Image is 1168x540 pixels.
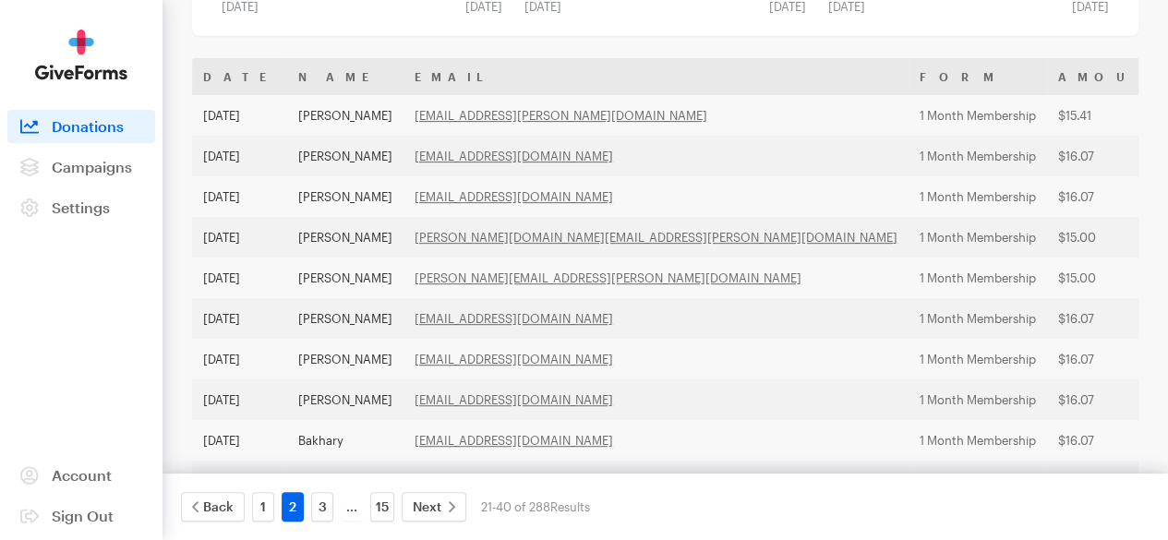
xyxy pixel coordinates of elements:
[415,352,613,366] a: [EMAIL_ADDRESS][DOMAIN_NAME]
[192,136,287,176] td: [DATE]
[415,230,897,245] a: [PERSON_NAME][DOMAIN_NAME][EMAIL_ADDRESS][PERSON_NAME][DOMAIN_NAME]
[192,461,287,501] td: [DATE]
[287,379,403,420] td: [PERSON_NAME]
[192,176,287,217] td: [DATE]
[909,95,1047,136] td: 1 Month Membership
[550,499,590,514] span: Results
[287,95,403,136] td: [PERSON_NAME]
[415,149,613,163] a: [EMAIL_ADDRESS][DOMAIN_NAME]
[909,461,1047,501] td: 1 Month Membership
[909,298,1047,339] td: 1 Month Membership
[287,217,403,258] td: [PERSON_NAME]
[370,492,394,522] a: 15
[287,420,403,461] td: Bakhary ​
[52,117,124,135] span: Donations
[52,466,112,484] span: Account
[192,217,287,258] td: [DATE]
[203,496,234,518] span: Back
[287,136,403,176] td: [PERSON_NAME]
[192,95,287,136] td: [DATE]
[909,339,1047,379] td: 1 Month Membership
[7,191,155,224] a: Settings
[7,499,155,533] a: Sign Out
[481,492,590,522] div: 21-40 of 288
[52,198,110,216] span: Settings
[192,298,287,339] td: [DATE]
[311,492,333,522] a: 3
[287,258,403,298] td: [PERSON_NAME]
[192,58,287,95] th: Date
[287,176,403,217] td: [PERSON_NAME]
[415,392,613,407] a: [EMAIL_ADDRESS][DOMAIN_NAME]
[402,492,466,522] a: Next
[403,58,909,95] th: Email
[415,189,613,204] a: [EMAIL_ADDRESS][DOMAIN_NAME]
[7,150,155,184] a: Campaigns
[909,217,1047,258] td: 1 Month Membership
[181,492,245,522] a: Back
[287,298,403,339] td: [PERSON_NAME]
[415,311,613,326] a: [EMAIL_ADDRESS][DOMAIN_NAME]
[909,176,1047,217] td: 1 Month Membership
[7,459,155,492] a: Account
[287,461,403,501] td: [PERSON_NAME]
[52,158,132,175] span: Campaigns
[415,433,613,448] a: [EMAIL_ADDRESS][DOMAIN_NAME]
[909,420,1047,461] td: 1 Month Membership
[909,58,1047,95] th: Form
[909,258,1047,298] td: 1 Month Membership
[192,258,287,298] td: [DATE]
[7,110,155,143] a: Donations
[415,108,707,123] a: [EMAIL_ADDRESS][PERSON_NAME][DOMAIN_NAME]
[413,496,441,518] span: Next
[287,339,403,379] td: [PERSON_NAME]
[415,270,801,285] a: [PERSON_NAME][EMAIL_ADDRESS][PERSON_NAME][DOMAIN_NAME]
[192,339,287,379] td: [DATE]
[35,30,127,80] img: GiveForms
[252,492,274,522] a: 1
[909,136,1047,176] td: 1 Month Membership
[52,507,114,524] span: Sign Out
[287,58,403,95] th: Name
[909,379,1047,420] td: 1 Month Membership
[192,379,287,420] td: [DATE]
[192,420,287,461] td: [DATE]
